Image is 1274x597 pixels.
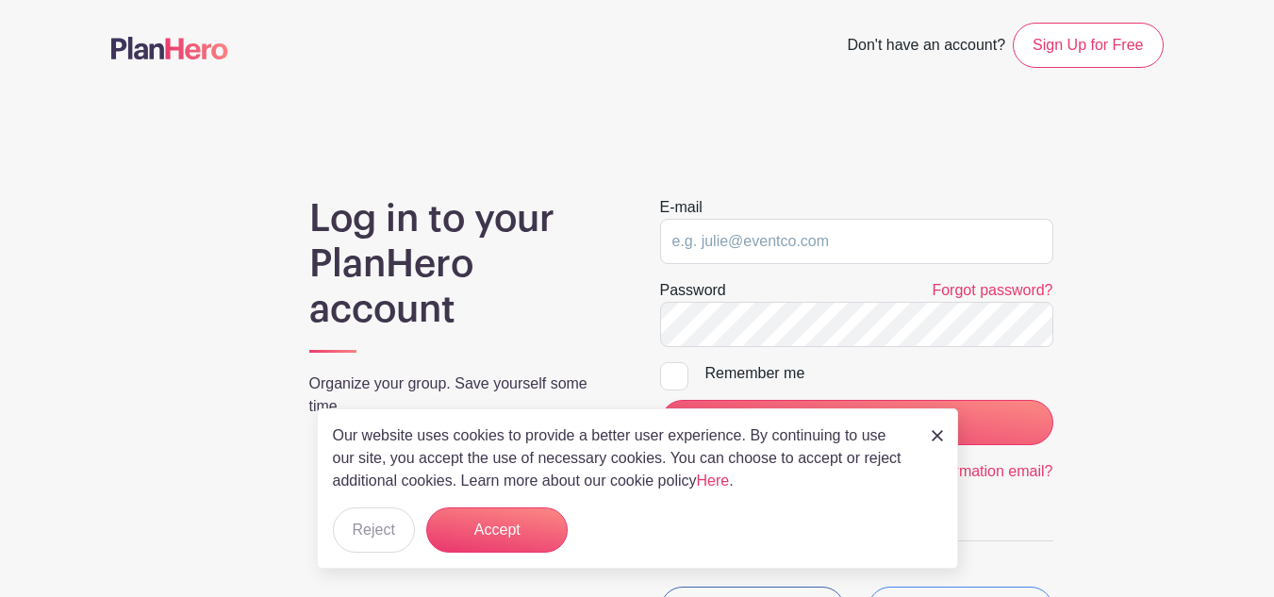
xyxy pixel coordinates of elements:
[309,196,615,332] h1: Log in to your PlanHero account
[660,279,726,302] label: Password
[660,400,1053,445] input: LOG IN
[1013,23,1163,68] a: Sign Up for Free
[426,507,568,553] button: Accept
[827,463,1053,479] a: Didn't receive confirmation email?
[697,473,730,489] a: Here
[932,430,943,441] img: close_button-5f87c8562297e5c2d7936805f587ecaba9071eb48480494691a3f1689db116b3.svg
[932,282,1052,298] a: Forgot password?
[309,373,615,418] p: Organize your group. Save yourself some time.
[333,424,912,492] p: Our website uses cookies to provide a better user experience. By continuing to use our site, you ...
[847,26,1005,68] span: Don't have an account?
[660,196,703,219] label: E-mail
[705,362,1053,385] div: Remember me
[333,507,415,553] button: Reject
[111,37,228,59] img: logo-507f7623f17ff9eddc593b1ce0a138ce2505c220e1c5a4e2b4648c50719b7d32.svg
[660,219,1053,264] input: e.g. julie@eventco.com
